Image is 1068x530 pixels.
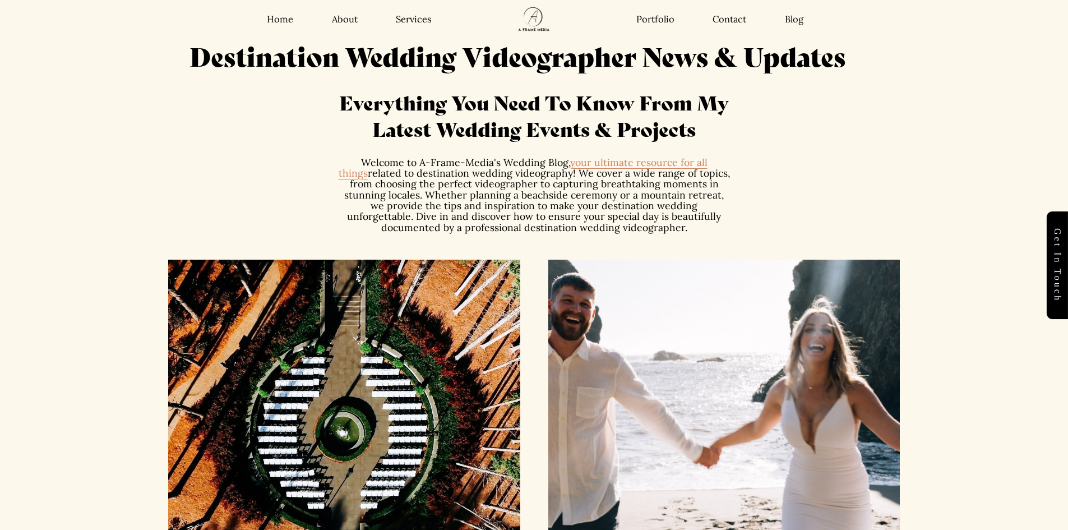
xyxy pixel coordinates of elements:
[339,156,708,179] a: your ultimate resource for all things
[332,13,358,25] a: About
[713,13,746,25] a: Contact
[338,157,731,233] p: Welcome to A-Frame-Media's Wedding Blog, related to destination wedding videography! We cover a w...
[142,39,894,72] h1: Destination Wedding Videographer News & Updates
[785,13,803,25] a: Blog
[396,13,432,25] a: Services
[1047,211,1068,319] a: Get in touch
[267,13,293,25] a: Home
[338,89,731,142] h2: Everything You Need To Know From My Latest Wedding Events & Projects
[636,13,674,25] a: Portfolio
